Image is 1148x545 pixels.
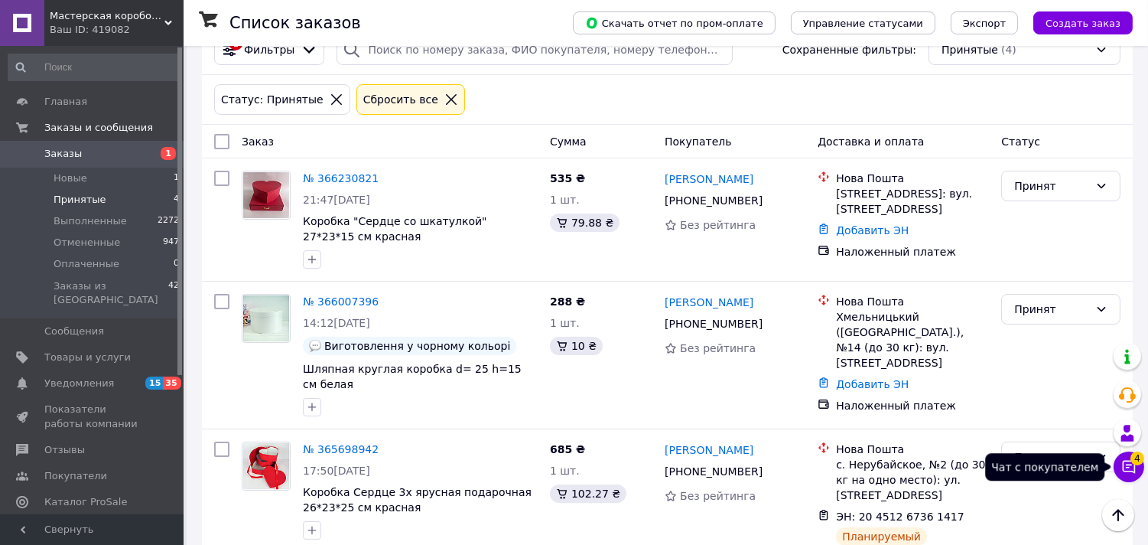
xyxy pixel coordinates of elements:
[229,14,361,32] h1: Список заказов
[44,351,131,364] span: Товары и услуги
[680,342,756,354] span: Без рейтинга
[782,42,916,57] span: Сохраненные фильтры:
[54,257,119,271] span: Оплаченные
[550,317,580,329] span: 1 шт.
[1001,44,1016,56] span: (4)
[836,224,909,237] a: Добавить ЭН
[242,442,291,491] a: Фото товару
[50,23,184,37] div: Ваш ID: 419082
[665,442,753,458] a: [PERSON_NAME]
[680,490,756,502] span: Без рейтинга
[836,457,989,503] div: с. Нерубайское, №2 (до 30 кг на одно место): ул. [STREET_ADDRESS]
[836,244,989,259] div: Наложенный платеж
[665,194,763,207] span: [PHONE_NUMBER]
[836,171,989,186] div: Нова Пошта
[303,295,379,308] a: № 366007396
[174,171,179,185] span: 1
[665,135,732,148] span: Покупатель
[550,135,587,148] span: Сумма
[1033,11,1133,34] button: Создать заказ
[836,442,989,457] div: Нова Пошта
[168,279,179,307] span: 42
[242,171,290,219] img: Фото товару
[985,453,1104,481] div: Чат с покупателем
[360,91,441,108] div: Сбросить все
[163,377,180,390] span: 35
[54,236,120,250] span: Отмененные
[585,16,763,30] span: Скачать отчет по пром-оплате
[242,442,290,490] img: Фото товару
[44,469,107,483] span: Покупатели
[242,295,290,342] img: Фото товару
[836,186,989,217] div: [STREET_ADDRESS]: вул. [STREET_ADDRESS]
[803,18,923,29] span: Управление статусами
[242,171,291,220] a: Фото товару
[1018,16,1133,28] a: Создать заказ
[1130,452,1144,465] span: 4
[550,485,626,503] div: 102.27 ₴
[163,236,179,250] span: 947
[54,171,87,185] span: Новые
[1046,18,1120,29] span: Создать заказ
[303,317,370,329] span: 14:12[DATE]
[309,340,321,352] img: :speech_balloon:
[303,363,522,390] a: Шляпная круглая коробка d= 25 h=15 см белая
[1114,452,1144,482] button: Чат с покупателем4
[174,193,179,207] span: 4
[550,337,603,355] div: 10 ₴
[1001,135,1040,148] span: Статус
[1014,449,1089,465] div: Принят
[665,465,763,478] span: [PHONE_NUMBER]
[242,135,274,148] span: Заказ
[550,443,585,455] span: 685 ₴
[324,340,510,352] span: Виготовлення у чорному кольорі
[303,215,487,243] a: Коробка "Сердце со шкатулкой" 27*23*15 см красная
[1014,301,1089,318] div: Принят
[680,219,756,231] span: Без рейтинга
[158,214,179,228] span: 2272
[242,294,291,343] a: Фото товару
[665,295,753,310] a: [PERSON_NAME]
[303,465,370,477] span: 17:50[DATE]
[550,465,580,477] span: 1 шт.
[550,172,585,184] span: 535 ₴
[303,443,379,455] a: № 365698942
[573,11,776,34] button: Скачать отчет по пром-оплате
[244,42,294,57] span: Фильтры
[836,511,964,523] span: ЭН: 20 4512 6736 1417
[963,18,1006,29] span: Экспорт
[161,147,176,160] span: 1
[54,279,168,307] span: Заказы из [GEOGRAPHIC_DATA]
[836,309,989,370] div: Хмельницький ([GEOGRAPHIC_DATA].), №14 (до 30 кг): вул. [STREET_ADDRESS]
[818,135,924,148] span: Доставка и оплата
[218,91,327,108] div: Статус: Принятые
[337,34,733,65] input: Поиск по номеру заказа, ФИО покупателя, номеру телефона, Email, номеру накладной
[44,443,85,457] span: Отзывы
[941,42,998,57] span: Принятые
[54,214,127,228] span: Выполненные
[303,486,532,514] a: Коробка Сердце 3х ярусная подарочная 26*23*25 см красная
[550,214,620,232] div: 79.88 ₴
[44,377,114,390] span: Уведомления
[44,121,153,135] span: Заказы и сообщения
[145,377,163,390] span: 15
[665,318,763,330] span: [PHONE_NUMBER]
[44,325,104,338] span: Сообщения
[836,378,909,390] a: Добавить ЭН
[44,495,127,509] span: Каталог ProSale
[1014,178,1089,194] div: Принят
[1102,499,1134,531] button: Наверх
[303,172,379,184] a: № 366230821
[836,398,989,413] div: Наложенный платеж
[303,194,370,206] span: 21:47[DATE]
[550,295,585,308] span: 288 ₴
[665,171,753,187] a: [PERSON_NAME]
[951,11,1018,34] button: Экспорт
[791,11,935,34] button: Управление статусами
[54,193,106,207] span: Принятые
[50,9,164,23] span: Мастерская коробок "Meriam Pack"
[174,257,179,271] span: 0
